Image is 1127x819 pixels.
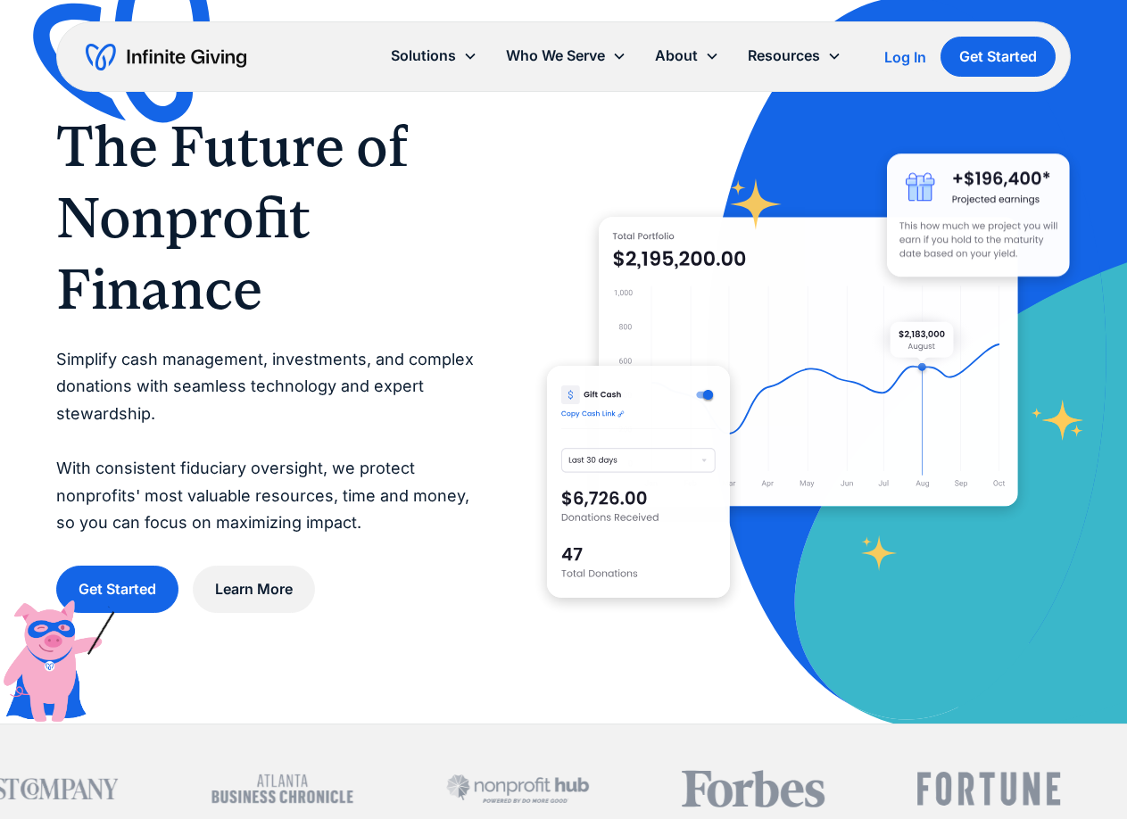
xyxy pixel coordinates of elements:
a: Get Started [56,566,178,613]
img: fundraising star [1032,400,1084,441]
div: Who We Serve [506,44,605,68]
a: Get Started [941,37,1056,77]
h1: The Future of Nonprofit Finance [56,111,476,325]
div: Log In [884,50,926,64]
div: About [641,37,733,75]
div: Solutions [391,44,456,68]
a: Learn More [193,566,315,613]
div: About [655,44,698,68]
a: Log In [884,46,926,68]
img: donation software for nonprofits [547,366,730,597]
p: Simplify cash management, investments, and complex donations with seamless technology and expert ... [56,346,476,537]
div: Resources [733,37,856,75]
div: Solutions [377,37,492,75]
img: nonprofit donation platform [599,217,1018,506]
div: Who We Serve [492,37,641,75]
a: home [86,43,246,71]
div: Resources [748,44,820,68]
